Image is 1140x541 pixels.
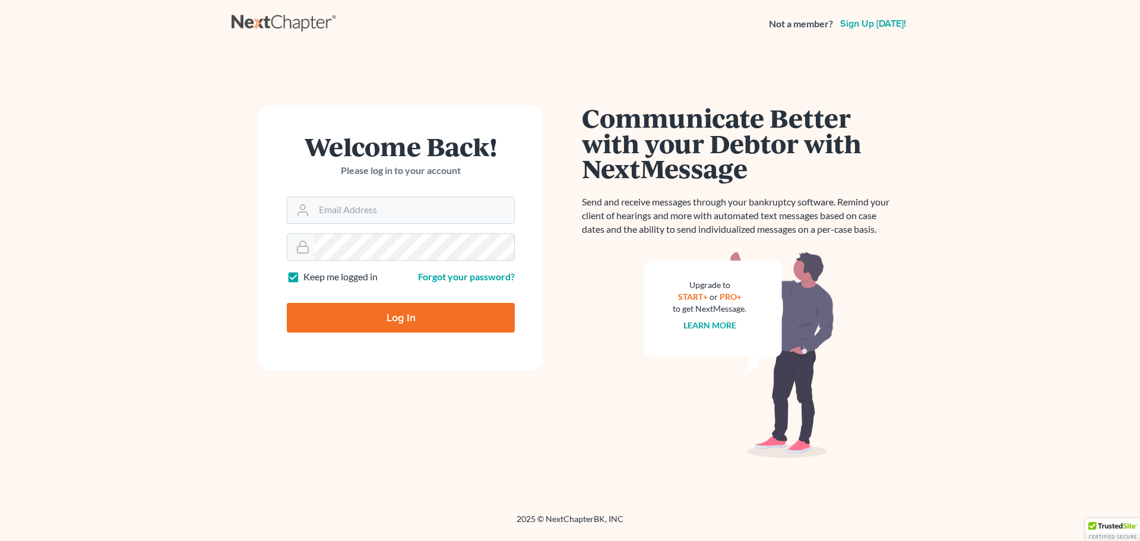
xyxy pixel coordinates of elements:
[673,303,746,315] div: to get NextMessage.
[720,292,742,302] a: PRO+
[287,303,515,333] input: Log In
[314,197,514,223] input: Email Address
[678,292,708,302] a: START+
[683,320,736,330] a: Learn more
[582,195,897,236] p: Send and receive messages through your bankruptcy software. Remind your client of hearings and mo...
[582,105,897,181] h1: Communicate Better with your Debtor with NextMessage
[673,279,746,291] div: Upgrade to
[644,251,834,458] img: nextmessage_bg-59042aed3d76b12b5cd301f8e5b87938c9018125f34e5fa2b7a6b67550977c72.svg
[287,164,515,178] p: Please log in to your account
[769,17,833,31] strong: Not a member?
[838,19,908,29] a: Sign up [DATE]!
[303,270,378,284] label: Keep me logged in
[232,513,908,534] div: 2025 © NextChapterBK, INC
[1085,518,1140,541] div: TrustedSite Certified
[418,271,515,282] a: Forgot your password?
[710,292,718,302] span: or
[287,134,515,159] h1: Welcome Back!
